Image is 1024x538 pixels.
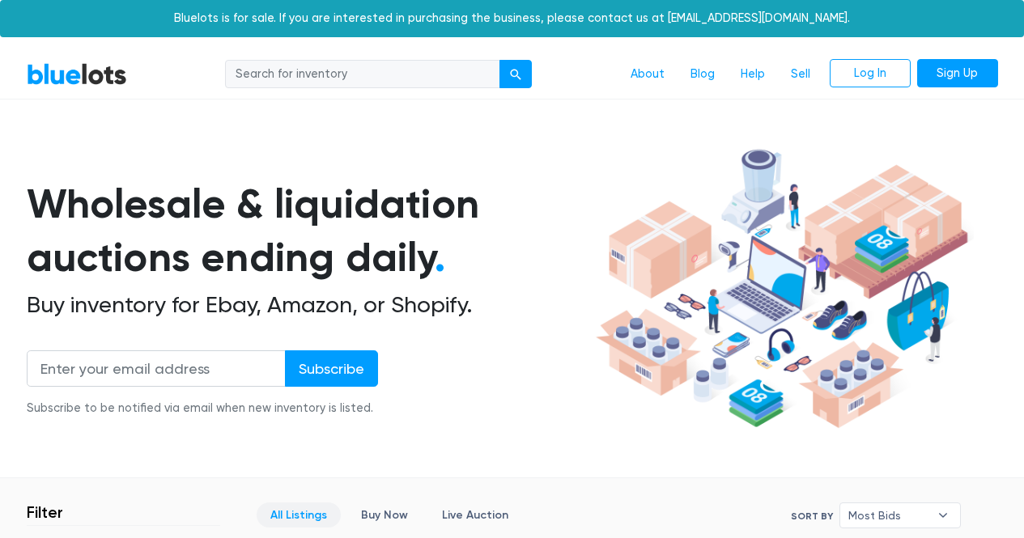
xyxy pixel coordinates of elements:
a: Help [728,59,778,90]
img: hero-ee84e7d0318cb26816c560f6b4441b76977f77a177738b4e94f68c95b2b83dbb.png [590,142,974,436]
h2: Buy inventory for Ebay, Amazon, or Shopify. [27,291,590,319]
span: Most Bids [848,503,929,527]
b: ▾ [926,503,960,527]
a: BlueLots [27,62,127,86]
a: Buy Now [347,502,422,527]
a: Blog [678,59,728,90]
h3: Filter [27,502,63,522]
span: . [435,233,445,282]
a: Sell [778,59,823,90]
input: Search for inventory [225,60,500,89]
label: Sort By [791,509,833,523]
a: Log In [830,59,911,88]
a: Sign Up [917,59,998,88]
a: All Listings [257,502,341,527]
input: Enter your email address [27,350,286,387]
div: Subscribe to be notified via email when new inventory is listed. [27,400,378,417]
input: Subscribe [285,350,378,387]
a: Live Auction [428,502,522,527]
h1: Wholesale & liquidation auctions ending daily [27,177,590,285]
a: About [618,59,678,90]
